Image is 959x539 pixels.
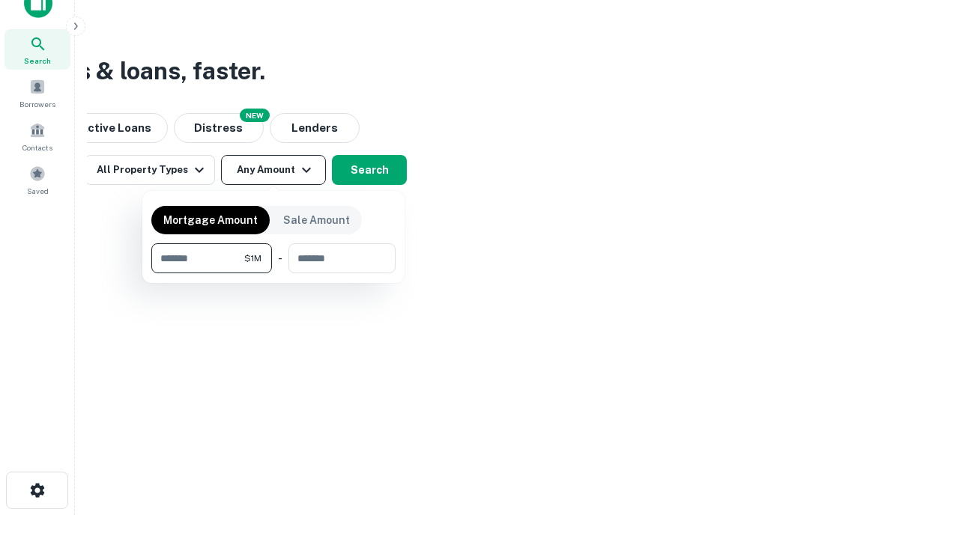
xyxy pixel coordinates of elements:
iframe: Chat Widget [884,419,959,491]
span: $1M [244,252,261,265]
div: - [278,243,282,273]
p: Sale Amount [283,212,350,228]
p: Mortgage Amount [163,212,258,228]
